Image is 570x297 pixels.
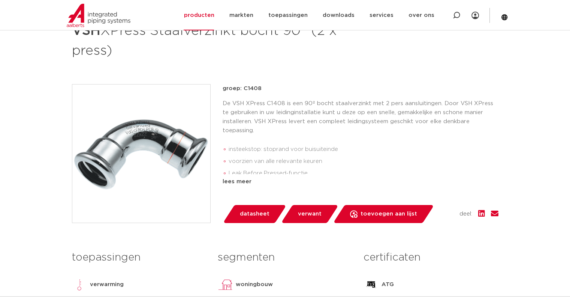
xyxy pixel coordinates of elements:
[218,277,233,292] img: woningbouw
[236,280,273,289] p: woningbouw
[218,250,352,265] h3: segmenten
[72,20,353,60] h1: XPress Staalverzinkt bocht 90° (2 x press)
[229,143,498,155] li: insteekstop: stoprand voor buisuiteinde
[240,208,269,220] span: datasheet
[72,84,210,223] img: Product Image for VSH XPress Staalverzinkt bocht 90° (2 x press)
[72,24,100,38] strong: VSH
[281,205,338,223] a: verwant
[223,205,286,223] a: datasheet
[459,210,472,219] span: deel:
[223,99,498,135] p: De VSH XPress C1408 is een 90º bocht staalverzinkt met 2 pers aansluitingen. Door VSH XPress te g...
[364,277,379,292] img: ATG
[72,277,87,292] img: verwarming
[361,208,417,220] span: toevoegen aan lijst
[229,155,498,167] li: voorzien van alle relevante keuren
[381,280,394,289] p: ATG
[229,167,498,179] li: Leak Before Pressed-functie
[223,177,498,186] div: lees meer
[298,208,322,220] span: verwant
[223,84,498,93] p: groep: C1408
[364,250,498,265] h3: certificaten
[72,250,206,265] h3: toepassingen
[90,280,124,289] p: verwarming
